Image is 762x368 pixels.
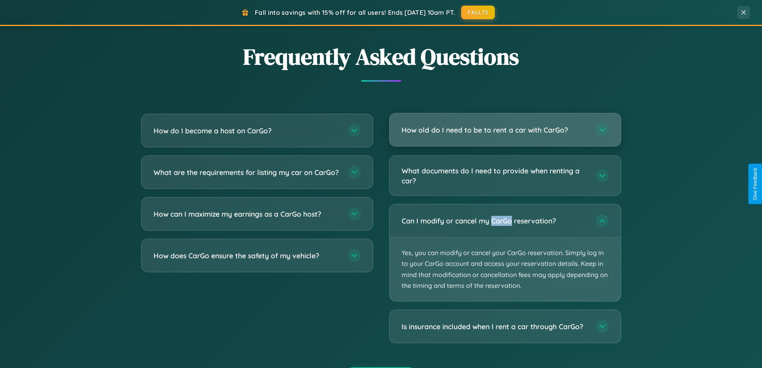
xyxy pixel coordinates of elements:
div: Give Feedback [752,168,758,200]
h3: What are the requirements for listing my car on CarGo? [154,167,340,177]
h3: How does CarGo ensure the safety of my vehicle? [154,251,340,261]
h3: Is insurance included when I rent a car through CarGo? [402,322,588,332]
h3: How can I maximize my earnings as a CarGo host? [154,209,340,219]
button: FALL15 [461,6,495,19]
h3: How old do I need to be to rent a car with CarGo? [402,125,588,135]
p: Yes, you can modify or cancel your CarGo reservation. Simply log in to your CarGo account and acc... [390,237,621,301]
h2: Frequently Asked Questions [141,41,621,72]
span: Fall into savings with 15% off for all users! Ends [DATE] 10am PT. [255,8,455,16]
h3: How do I become a host on CarGo? [154,126,340,136]
h3: Can I modify or cancel my CarGo reservation? [402,216,588,226]
h3: What documents do I need to provide when renting a car? [402,166,588,185]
